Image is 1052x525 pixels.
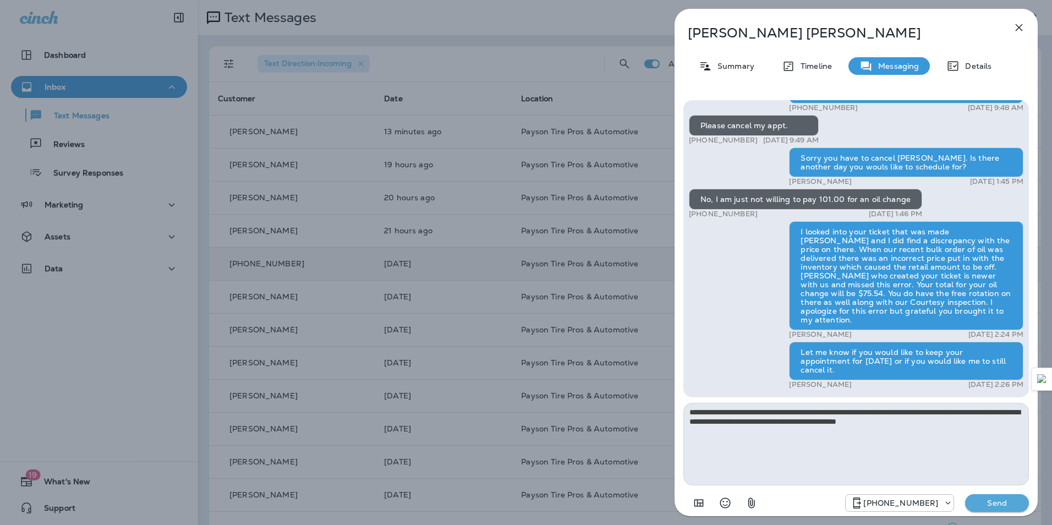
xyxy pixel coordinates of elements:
[974,498,1020,508] p: Send
[789,103,858,112] p: [PHONE_NUMBER]
[795,62,832,70] p: Timeline
[763,136,819,145] p: [DATE] 9:49 AM
[789,221,1023,330] div: I looked into your ticket that was made [PERSON_NAME] and I did find a discrepancy with the price...
[689,189,922,210] div: No, I am just not willing to pay 101.00 for an oil change
[968,103,1023,112] p: [DATE] 9:48 AM
[789,147,1023,177] div: Sorry you have to cancel [PERSON_NAME]. Is there another day you wouls like to schedule for?
[970,177,1023,186] p: [DATE] 1:45 PM
[863,499,938,507] p: [PHONE_NUMBER]
[688,25,988,41] p: [PERSON_NAME] [PERSON_NAME]
[873,62,919,70] p: Messaging
[689,115,819,136] div: Please cancel my appt.
[688,492,710,514] button: Add in a premade template
[869,210,922,218] p: [DATE] 1:46 PM
[712,62,754,70] p: Summary
[789,177,852,186] p: [PERSON_NAME]
[968,330,1023,339] p: [DATE] 2:24 PM
[689,210,758,218] p: [PHONE_NUMBER]
[714,492,736,514] button: Select an emoji
[965,494,1029,512] button: Send
[789,330,852,339] p: [PERSON_NAME]
[1037,374,1047,384] img: Detect Auto
[789,380,852,389] p: [PERSON_NAME]
[846,496,954,510] div: +1 (928) 260-4498
[689,136,758,145] p: [PHONE_NUMBER]
[968,380,1023,389] p: [DATE] 2:26 PM
[789,342,1023,380] div: Let me know if you would like to keep your appointment for [DATE] or if you would like me to stil...
[960,62,991,70] p: Details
